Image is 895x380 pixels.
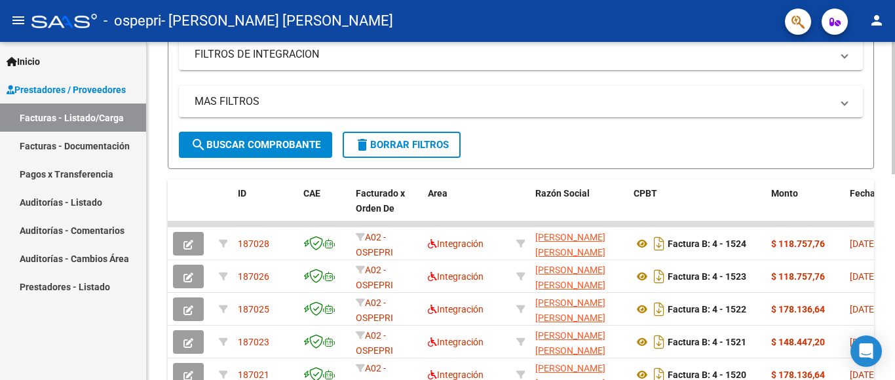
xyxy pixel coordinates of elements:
[771,188,798,199] span: Monto
[850,238,877,249] span: [DATE]
[535,263,623,290] div: 27302892593
[535,232,605,257] span: [PERSON_NAME] [PERSON_NAME]
[850,304,877,314] span: [DATE]
[354,139,449,151] span: Borrar Filtros
[428,337,484,347] span: Integración
[343,132,461,158] button: Borrar Filtros
[233,180,298,237] datatable-header-cell: ID
[356,188,405,214] span: Facturado x Orden De
[668,238,746,249] strong: Factura B: 4 - 1524
[179,132,332,158] button: Buscar Comprobante
[238,271,269,282] span: 187026
[668,304,746,314] strong: Factura B: 4 - 1522
[238,337,269,347] span: 187023
[238,188,246,199] span: ID
[191,139,320,151] span: Buscar Comprobante
[651,233,668,254] i: Descargar documento
[354,137,370,153] mat-icon: delete
[10,12,26,28] mat-icon: menu
[771,304,825,314] strong: $ 178.136,64
[7,83,126,97] span: Prestadores / Proveedores
[668,271,746,282] strong: Factura B: 4 - 1523
[651,332,668,352] i: Descargar documento
[428,304,484,314] span: Integración
[238,238,269,249] span: 187028
[238,370,269,380] span: 187021
[530,180,628,237] datatable-header-cell: Razón Social
[869,12,885,28] mat-icon: person
[428,188,447,199] span: Area
[628,180,766,237] datatable-header-cell: CPBT
[535,230,623,257] div: 27302892593
[195,47,831,62] mat-panel-title: FILTROS DE INTEGRACION
[238,304,269,314] span: 187025
[535,297,605,323] span: [PERSON_NAME] [PERSON_NAME]
[179,39,863,70] mat-expansion-panel-header: FILTROS DE INTEGRACION
[423,180,511,237] datatable-header-cell: Area
[850,337,877,347] span: [DATE]
[771,271,825,282] strong: $ 118.757,76
[195,94,831,109] mat-panel-title: MAS FILTROS
[7,54,40,69] span: Inicio
[356,232,393,257] span: A02 - OSPEPRI
[356,297,393,323] span: A02 - OSPEPRI
[634,188,657,199] span: CPBT
[428,271,484,282] span: Integración
[771,370,825,380] strong: $ 178.136,64
[191,137,206,153] mat-icon: search
[356,265,393,290] span: A02 - OSPEPRI
[850,335,882,367] div: Open Intercom Messenger
[161,7,393,35] span: - [PERSON_NAME] [PERSON_NAME]
[668,337,746,347] strong: Factura B: 4 - 1521
[766,180,845,237] datatable-header-cell: Monto
[771,238,825,249] strong: $ 118.757,76
[651,299,668,320] i: Descargar documento
[850,271,877,282] span: [DATE]
[535,330,605,356] span: [PERSON_NAME] [PERSON_NAME]
[771,337,825,347] strong: $ 148.447,20
[535,295,623,323] div: 27302892593
[535,188,590,199] span: Razón Social
[303,188,320,199] span: CAE
[428,370,484,380] span: Integración
[535,328,623,356] div: 27302892593
[104,7,161,35] span: - ospepri
[535,265,605,290] span: [PERSON_NAME] [PERSON_NAME]
[179,86,863,117] mat-expansion-panel-header: MAS FILTROS
[668,370,746,380] strong: Factura B: 4 - 1520
[298,180,351,237] datatable-header-cell: CAE
[850,370,877,380] span: [DATE]
[356,330,393,356] span: A02 - OSPEPRI
[651,266,668,287] i: Descargar documento
[428,238,484,249] span: Integración
[351,180,423,237] datatable-header-cell: Facturado x Orden De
